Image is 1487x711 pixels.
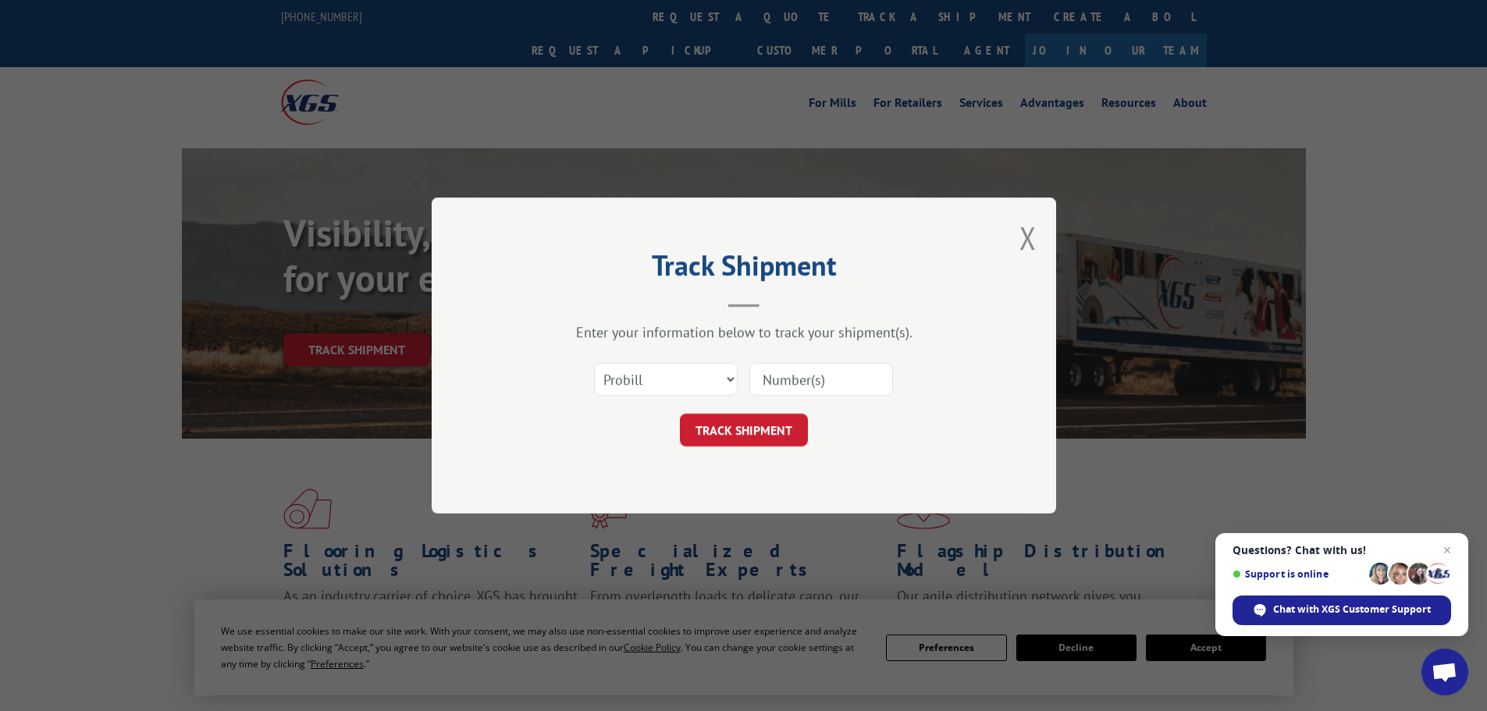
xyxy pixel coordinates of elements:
[510,323,978,341] div: Enter your information below to track your shipment(s).
[1421,649,1468,695] div: Open chat
[1233,595,1451,625] div: Chat with XGS Customer Support
[1438,541,1457,560] span: Close chat
[510,254,978,284] h2: Track Shipment
[749,363,893,396] input: Number(s)
[1233,544,1451,556] span: Questions? Chat with us!
[1273,603,1431,617] span: Chat with XGS Customer Support
[1233,568,1364,580] span: Support is online
[680,414,808,446] button: TRACK SHIPMENT
[1019,217,1037,258] button: Close modal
